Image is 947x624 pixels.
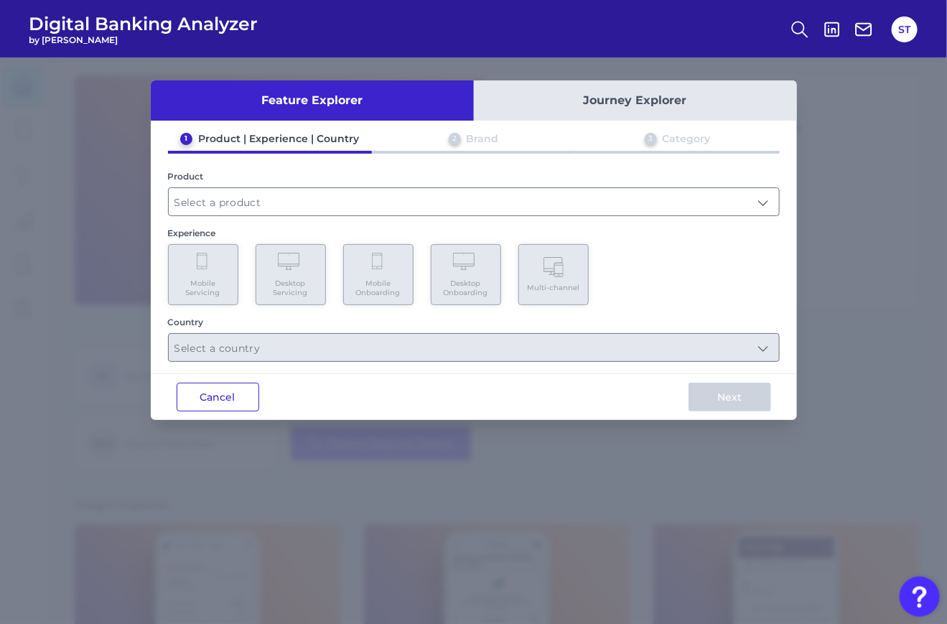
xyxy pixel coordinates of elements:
[29,34,258,45] span: by [PERSON_NAME]
[900,577,940,617] button: Open Resource Center
[518,244,589,305] button: Multi-channel
[663,132,711,145] div: Category
[151,80,474,121] button: Feature Explorer
[177,383,259,411] button: Cancel
[474,80,797,121] button: Journey Explorer
[168,171,780,182] div: Product
[439,279,493,297] span: Desktop Onboarding
[256,244,326,305] button: Desktop Servicing
[689,383,771,411] button: Next
[527,283,579,292] span: Multi-channel
[168,317,780,327] div: Country
[176,279,230,297] span: Mobile Servicing
[168,228,780,238] div: Experience
[645,133,657,145] div: 3
[343,244,414,305] button: Mobile Onboarding
[169,334,779,361] input: Select a country
[168,244,238,305] button: Mobile Servicing
[180,133,192,145] div: 1
[169,188,779,215] input: Select a product
[351,279,406,297] span: Mobile Onboarding
[431,244,501,305] button: Desktop Onboarding
[449,133,461,145] div: 2
[29,13,258,34] span: Digital Banking Analyzer
[198,132,359,145] div: Product | Experience | Country
[467,132,499,145] div: Brand
[892,17,918,42] button: ST
[263,279,318,297] span: Desktop Servicing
